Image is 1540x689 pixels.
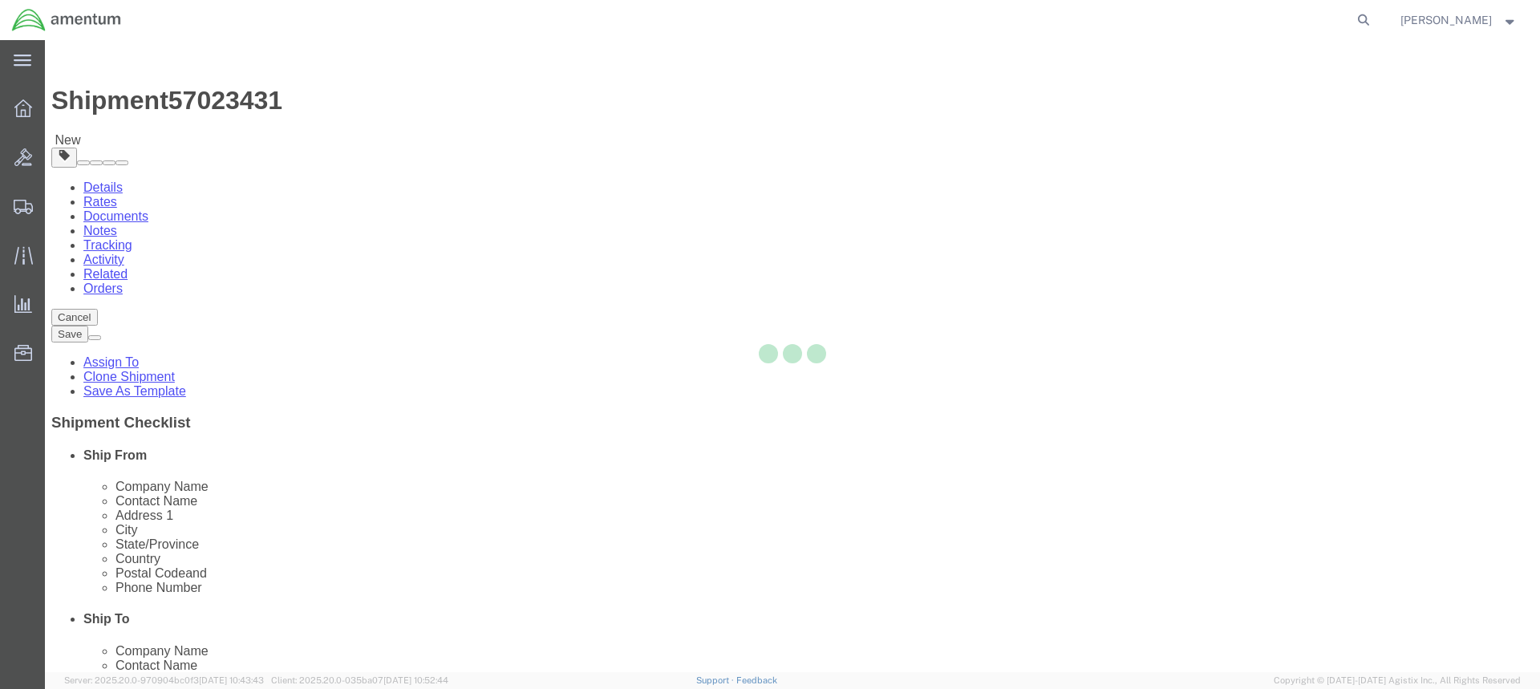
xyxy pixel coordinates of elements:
[696,675,736,685] a: Support
[1400,11,1492,29] span: Alvaro Borbon
[1400,10,1518,30] button: [PERSON_NAME]
[1274,674,1521,687] span: Copyright © [DATE]-[DATE] Agistix Inc., All Rights Reserved
[383,675,448,685] span: [DATE] 10:52:44
[736,675,777,685] a: Feedback
[271,675,448,685] span: Client: 2025.20.0-035ba07
[64,675,264,685] span: Server: 2025.20.0-970904bc0f3
[199,675,264,685] span: [DATE] 10:43:43
[11,8,122,32] img: logo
